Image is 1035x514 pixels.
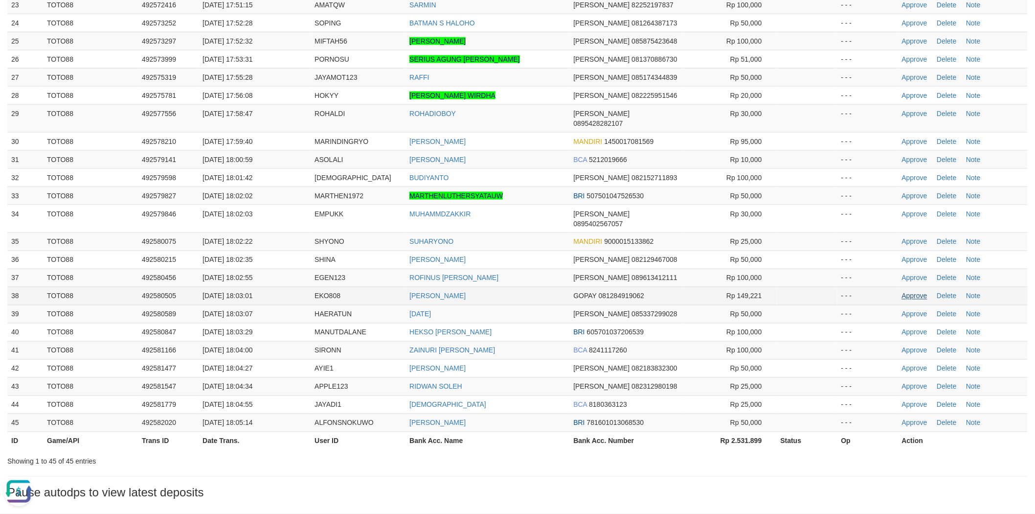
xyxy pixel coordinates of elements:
[7,104,43,132] td: 29
[937,274,956,282] a: Delete
[202,138,252,145] span: [DATE] 17:59:40
[574,73,630,81] span: [PERSON_NAME]
[730,55,762,63] span: Rp 51,000
[730,365,762,373] span: Rp 50,000
[837,14,898,32] td: - - -
[142,1,176,9] span: 492572416
[142,383,176,391] span: 492581547
[409,156,466,164] a: [PERSON_NAME]
[409,110,456,117] a: ROHADIOBOY
[966,292,981,300] a: Note
[589,347,627,354] span: Copy 8241117260 to clipboard
[7,377,43,396] td: 43
[966,328,981,336] a: Note
[315,238,344,246] span: SHYONO
[574,210,630,218] span: [PERSON_NAME]
[409,92,495,99] a: [PERSON_NAME] WIRDHA
[142,274,176,282] span: 492580456
[902,92,927,99] a: Approve
[730,92,762,99] span: Rp 20,000
[837,396,898,414] td: - - -
[142,419,176,427] span: 492582020
[202,92,252,99] span: [DATE] 17:56:08
[837,341,898,359] td: - - -
[315,274,345,282] span: EGEN123
[937,19,956,27] a: Delete
[966,347,981,354] a: Note
[937,138,956,145] a: Delete
[837,205,898,233] td: - - -
[587,328,644,336] span: Copy 605701037206539 to clipboard
[574,192,585,200] span: BRI
[43,132,138,150] td: TOTO88
[937,328,956,336] a: Delete
[43,414,138,432] td: TOTO88
[142,365,176,373] span: 492581477
[589,401,627,409] span: Copy 8180363123 to clipboard
[902,383,927,391] a: Approve
[574,401,587,409] span: BCA
[966,274,981,282] a: Note
[43,233,138,251] td: TOTO88
[409,73,429,81] a: RAFFI
[966,55,981,63] a: Note
[937,419,956,427] a: Delete
[605,238,654,246] span: Copy 9000015133862 to clipboard
[7,86,43,104] td: 28
[937,238,956,246] a: Delete
[589,156,627,164] span: Copy 5212019666 to clipboard
[966,1,981,9] a: Note
[902,210,927,218] a: Approve
[43,68,138,86] td: TOTO88
[966,138,981,145] a: Note
[902,256,927,264] a: Approve
[142,210,176,218] span: 492579846
[202,55,252,63] span: [DATE] 17:53:31
[966,256,981,264] a: Note
[574,37,630,45] span: [PERSON_NAME]
[966,365,981,373] a: Note
[43,104,138,132] td: TOTO88
[574,383,630,391] span: [PERSON_NAME]
[7,132,43,150] td: 30
[966,73,981,81] a: Note
[837,251,898,269] td: - - -
[43,287,138,305] td: TOTO88
[574,238,603,246] span: MANDIRI
[7,14,43,32] td: 24
[315,55,349,63] span: PORNOSU
[7,251,43,269] td: 36
[142,174,176,182] span: 492579598
[142,347,176,354] span: 492581166
[315,37,347,45] span: MIFTAH56
[43,305,138,323] td: TOTO88
[409,401,486,409] a: [DEMOGRAPHIC_DATA]
[142,328,176,336] span: 492580847
[966,92,981,99] a: Note
[937,256,956,264] a: Delete
[315,138,368,145] span: MARINDINGRYO
[726,1,762,9] span: Rp 100,000
[837,132,898,150] td: - - -
[902,365,927,373] a: Approve
[937,310,956,318] a: Delete
[966,238,981,246] a: Note
[726,174,762,182] span: Rp 100,000
[730,19,762,27] span: Rp 50,000
[837,287,898,305] td: - - -
[409,347,495,354] a: ZAINURI [PERSON_NAME]
[142,310,176,318] span: 492580589
[837,86,898,104] td: - - -
[730,210,762,218] span: Rp 30,000
[937,292,956,300] a: Delete
[730,401,762,409] span: Rp 25,000
[142,256,176,264] span: 492580215
[730,383,762,391] span: Rp 25,000
[937,210,956,218] a: Delete
[837,104,898,132] td: - - -
[142,19,176,27] span: 492573252
[902,138,927,145] a: Approve
[202,292,252,300] span: [DATE] 18:03:01
[587,419,644,427] span: Copy 781601013068530 to clipboard
[43,269,138,287] td: TOTO88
